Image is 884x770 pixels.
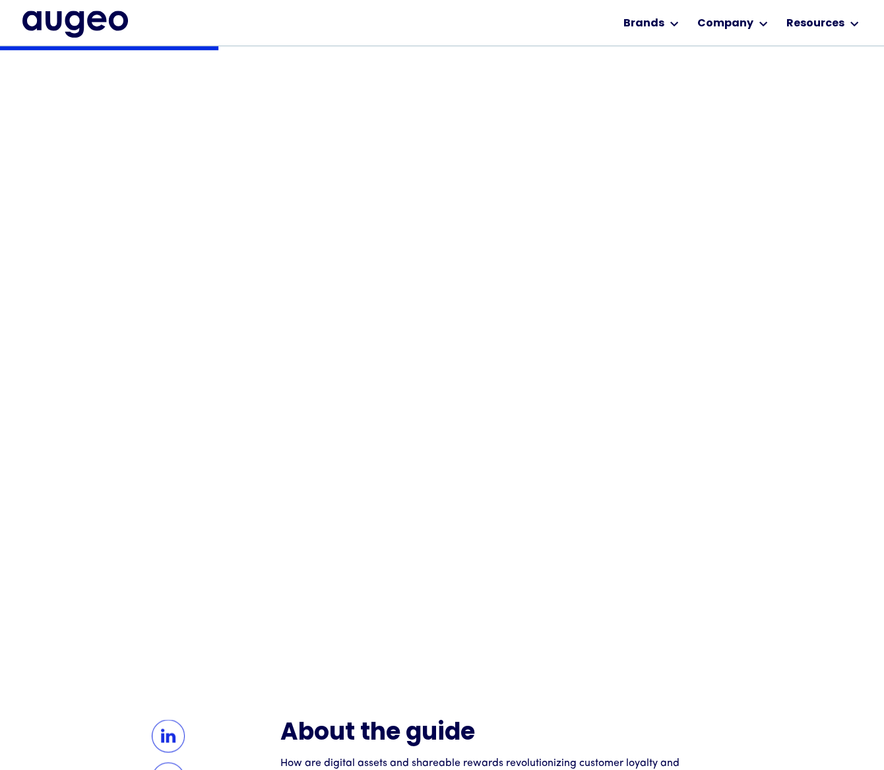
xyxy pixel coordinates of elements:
[697,16,753,32] div: Company
[623,16,664,32] div: Brands
[22,11,128,37] a: home
[56,115,828,629] iframe: Evolve loyalty with digital assets
[786,16,844,32] div: Resources
[280,719,729,748] h2: About the guide
[22,11,128,37] img: Augeo's full logo in midnight blue.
